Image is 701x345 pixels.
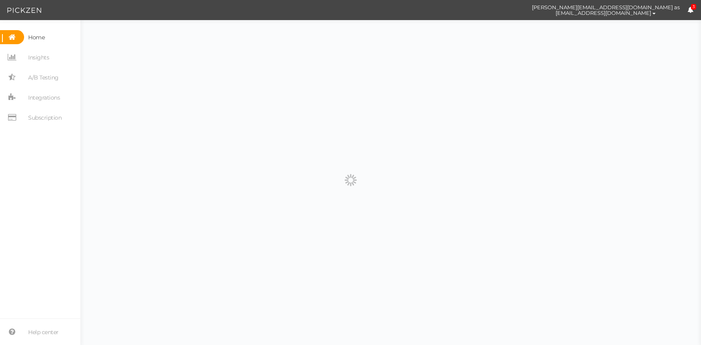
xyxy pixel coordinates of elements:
[7,6,41,15] img: Pickzen logo
[524,0,687,20] button: [PERSON_NAME][EMAIL_ADDRESS][DOMAIN_NAME] as [EMAIL_ADDRESS][DOMAIN_NAME]
[28,326,59,339] span: Help center
[691,4,697,10] span: 3
[556,10,651,16] span: [EMAIL_ADDRESS][DOMAIN_NAME]
[28,31,45,44] span: Home
[510,3,524,17] img: cd8312e7a6b0c0157f3589280924bf3e
[28,71,59,84] span: A/B Testing
[532,4,680,10] span: [PERSON_NAME][EMAIL_ADDRESS][DOMAIN_NAME] as
[28,91,60,104] span: Integrations
[28,51,49,64] span: Insights
[28,111,61,124] span: Subscription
